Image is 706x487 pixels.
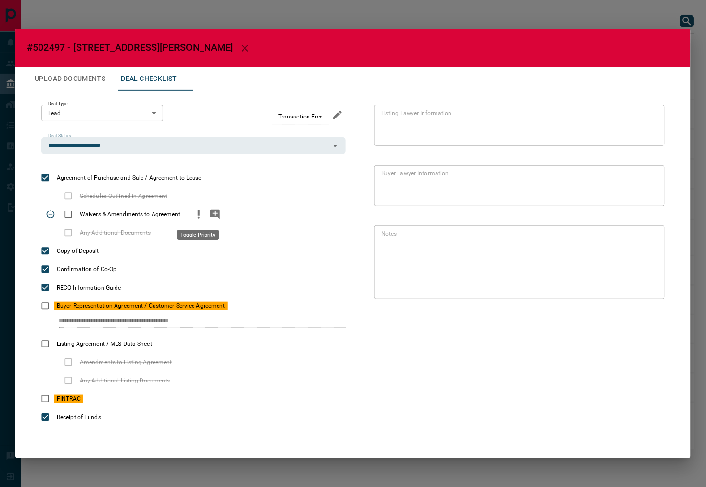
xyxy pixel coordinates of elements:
span: Agreement of Purchase and Sale / Agreement to Lease [54,173,204,182]
label: Deal Status [48,133,71,139]
button: edit [329,107,346,123]
span: Toggle Applicable [41,205,60,224]
span: Listing Agreement / MLS Data Sheet [54,340,154,348]
button: Upload Documents [27,67,113,91]
label: Deal Type [48,101,68,107]
span: Waivers & Amendments to Agreement [77,210,183,219]
textarea: text field [381,230,654,295]
span: Confirmation of Co-Op [54,265,119,274]
div: Lead [41,105,163,121]
input: checklist input [59,315,325,328]
div: Toggle Priority [177,230,219,240]
span: Any Additional Documents [77,228,154,237]
span: Copy of Deposit [54,247,102,255]
button: add note [207,205,223,224]
button: Deal Checklist [113,67,185,91]
span: Any Additional Listing Documents [77,376,173,385]
span: RECO Information Guide [54,283,123,292]
textarea: text field [381,109,654,142]
span: #502497 - [STREET_ADDRESS][PERSON_NAME] [27,41,233,53]
span: Amendments to Listing Agreement [77,358,175,367]
textarea: text field [381,170,654,202]
span: Receipt of Funds [54,413,103,421]
button: Open [329,139,342,153]
span: FINTRAC [54,395,83,403]
button: priority [191,205,207,224]
span: Buyer Representation Agreement / Customer Service Agreement [54,302,228,310]
span: Schedules Outlined in Agreement [77,192,170,200]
